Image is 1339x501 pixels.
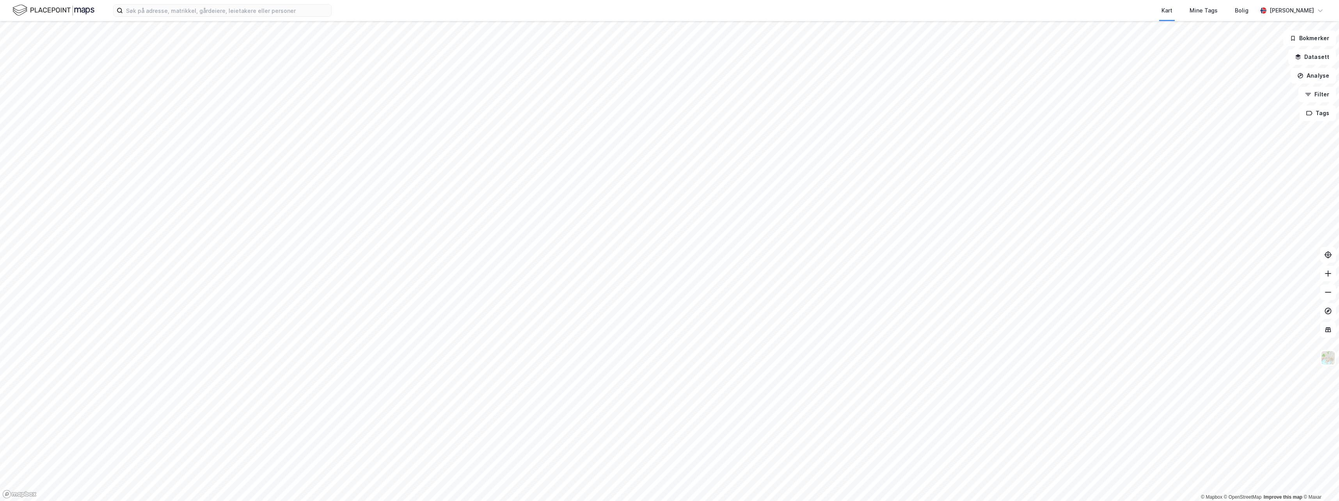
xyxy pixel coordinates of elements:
[123,5,331,16] input: Søk på adresse, matrikkel, gårdeiere, leietakere eller personer
[1270,6,1314,15] div: [PERSON_NAME]
[1190,6,1218,15] div: Mine Tags
[1283,30,1336,46] button: Bokmerker
[12,4,94,17] img: logo.f888ab2527a4732fd821a326f86c7f29.svg
[1321,350,1335,365] img: Z
[1161,6,1172,15] div: Kart
[1224,494,1262,500] a: OpenStreetMap
[1300,105,1336,121] button: Tags
[2,490,37,499] a: Mapbox homepage
[1288,49,1336,65] button: Datasett
[1235,6,1248,15] div: Bolig
[1264,494,1302,500] a: Improve this map
[1201,494,1222,500] a: Mapbox
[1291,68,1336,83] button: Analyse
[1298,87,1336,102] button: Filter
[1300,464,1339,501] iframe: Chat Widget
